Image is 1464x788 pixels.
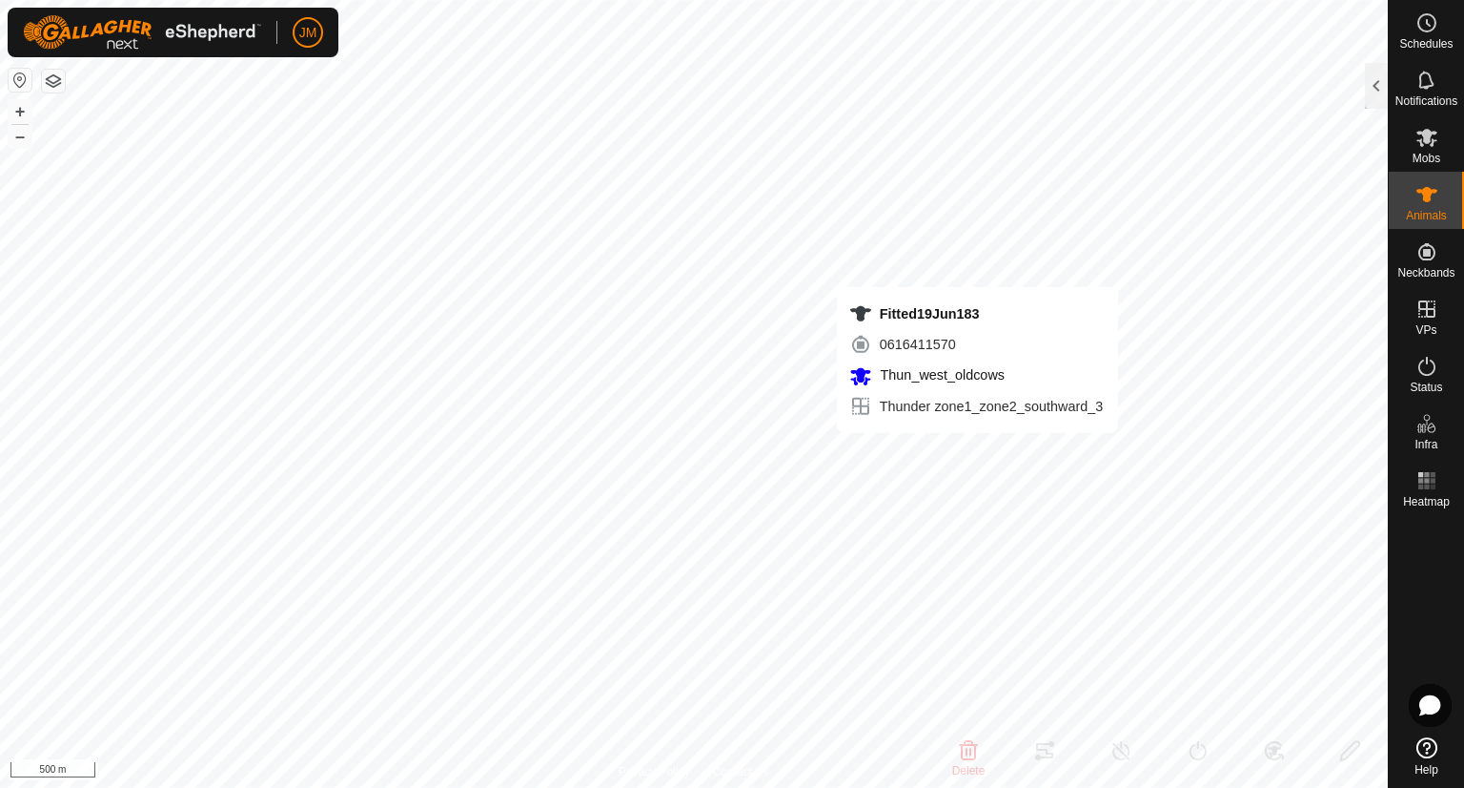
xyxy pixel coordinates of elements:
a: Help [1389,730,1464,783]
span: Schedules [1399,38,1453,50]
button: Map Layers [42,70,65,93]
div: Fitted19Jun183 [849,302,1103,325]
span: Status [1410,382,1442,393]
button: Reset Map [9,69,31,92]
span: VPs [1415,324,1436,336]
img: Gallagher Logo [23,15,261,50]
button: – [9,125,31,148]
span: Heatmap [1403,496,1450,508]
div: Thunder zone1_zone2_southward_3 [849,395,1103,418]
span: Help [1414,764,1438,776]
span: Thun_west_oldcows [876,367,1005,383]
a: Privacy Policy [619,763,690,780]
span: Mobs [1413,153,1440,164]
span: Animals [1406,210,1447,221]
div: 0616411570 [849,333,1103,356]
button: + [9,100,31,123]
a: Contact Us [713,763,769,780]
span: Neckbands [1397,267,1454,279]
span: JM [299,23,317,43]
span: Infra [1414,439,1437,450]
span: Notifications [1395,95,1457,107]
